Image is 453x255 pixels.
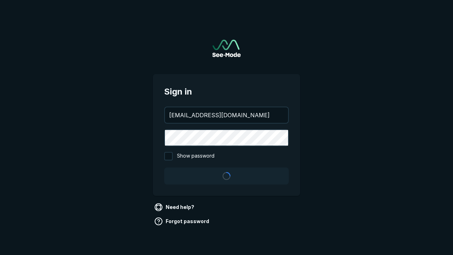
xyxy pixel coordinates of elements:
span: Sign in [164,85,289,98]
input: your@email.com [165,107,288,123]
a: Need help? [153,202,197,213]
a: Forgot password [153,216,212,227]
img: See-Mode Logo [212,40,241,57]
a: Go to sign in [212,40,241,57]
span: Show password [177,152,214,160]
